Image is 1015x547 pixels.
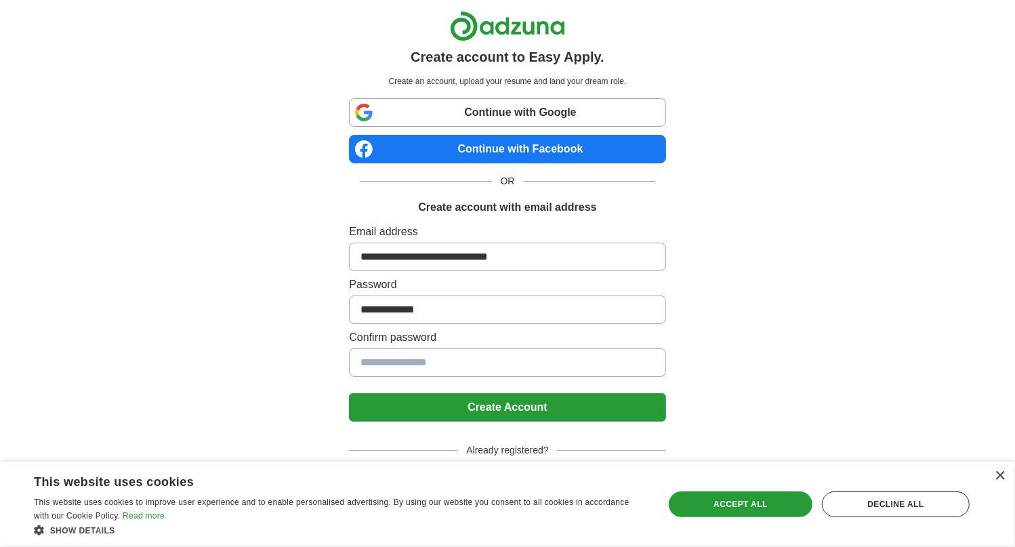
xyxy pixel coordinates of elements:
h1: Create account with email address [418,199,596,216]
div: Close [995,471,1005,481]
div: Decline all [822,491,970,517]
h1: Create account to Easy Apply. [411,47,604,67]
div: This website uses cookies [34,470,611,490]
a: Read more, opens a new window [123,511,165,521]
span: OR [493,174,523,188]
p: Create an account, upload your resume and land your dream role. [352,75,663,87]
div: Accept all [669,491,812,517]
button: Create Account [349,393,665,422]
a: Continue with Google [349,98,665,127]
label: Password [349,277,665,293]
a: Continue with Facebook [349,135,665,163]
span: This website uses cookies to improve user experience and to enable personalised advertising. By u... [34,498,629,521]
span: Already registered? [458,443,556,458]
img: Adzuna logo [450,11,565,41]
div: Show details [34,523,645,537]
span: Show details [50,526,115,535]
label: Email address [349,224,665,240]
label: Confirm password [349,329,665,346]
